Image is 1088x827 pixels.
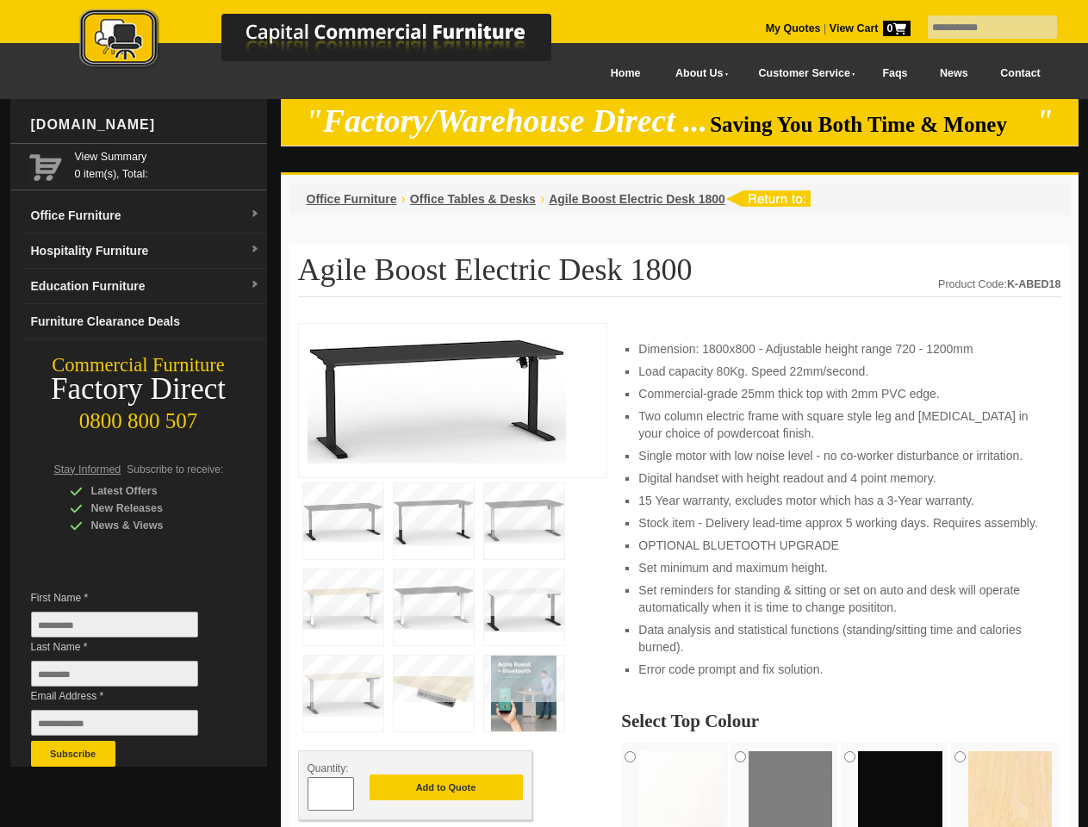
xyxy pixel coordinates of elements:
span: Set reminders for standing & sitting or set on auto and desk will operate automatically when it i... [638,583,1020,614]
li: Load capacity 80Kg. Speed 22mm/second. [638,363,1043,380]
span: Email Address * [31,687,224,705]
a: Customer Service [739,54,866,93]
div: 0800 800 507 [10,401,267,433]
a: Education Furnituredropdown [24,269,267,304]
span: Subscribe to receive: [127,463,223,476]
a: News [923,54,984,93]
span: Last Name * [31,638,224,656]
li: › [540,190,544,208]
a: Faqs [867,54,924,93]
input: Email Address * [31,710,198,736]
a: Agile Boost Electric Desk 1800 [549,192,725,206]
input: Last Name * [31,661,198,687]
a: Office Tables & Desks [410,192,536,206]
li: 15 Year warranty, excludes motor which has a 3-Year warranty. [638,492,1043,509]
img: dropdown [250,245,260,255]
a: Office Furnituredropdown [24,198,267,233]
span: Stock item - Delivery lead-time approx 5 working days. Requires assembly. [638,516,1037,530]
span: OPTIONAL BLUETOOTH UPGRADE [638,538,839,552]
li: Commercial-grade 25mm thick top with 2mm PVC edge. [638,385,1043,402]
button: Subscribe [31,741,115,767]
li: Single motor with low noise level - no co-worker disturbance or irritation. [638,447,1043,464]
a: About Us [656,54,739,93]
button: Add to Quote [370,774,523,800]
em: "Factory/Warehouse Direct ... [305,103,707,139]
strong: View Cart [830,22,911,34]
span: Quantity: [308,762,349,774]
h2: Select Top Colour [621,712,1060,730]
li: Dimension: 1800x800 - Adjustable height range 720 - 1200mm [638,340,1043,358]
img: dropdown [250,280,260,290]
a: Capital Commercial Furniture Logo [32,9,635,77]
a: Hospitality Furnituredropdown [24,233,267,269]
a: Contact [984,54,1056,93]
span: 0 [883,21,911,36]
h1: Agile Boost Electric Desk 1800 [298,253,1061,297]
a: Furniture Clearance Deals [24,304,267,339]
div: Factory Direct [10,377,267,401]
span: Saving You Both Time & Money [710,113,1033,136]
div: [DOMAIN_NAME] [24,99,267,151]
div: Commercial Furniture [10,353,267,377]
img: return to [725,190,811,207]
span: Set minimum and maximum height. [638,561,827,575]
a: View Cart0 [826,22,910,34]
li: › [401,190,406,208]
img: dropdown [250,209,260,220]
div: News & Views [70,517,233,534]
span: 0 item(s), Total: [75,148,260,180]
img: Agile Boost Electric Desk 1800 [308,333,566,463]
span: Data analysis and statistical functions (standing/sitting time and calories burned). [638,623,1021,654]
li: Digital handset with height readout and 4 point memory. [638,469,1043,487]
span: Error code prompt and fix solution. [638,662,823,676]
strong: K-ABED18 [1007,278,1061,290]
div: Product Code: [938,276,1060,293]
div: New Releases [70,500,233,517]
input: First Name * [31,612,198,637]
a: My Quotes [766,22,821,34]
img: Capital Commercial Furniture Logo [32,9,635,72]
a: Office Furniture [307,192,397,206]
span: Stay Informed [54,463,121,476]
span: First Name * [31,589,224,606]
a: View Summary [75,148,260,165]
em: " [1035,103,1054,139]
li: Two column electric frame with square style leg and [MEDICAL_DATA] in your choice of powdercoat f... [638,407,1043,442]
div: Latest Offers [70,482,233,500]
